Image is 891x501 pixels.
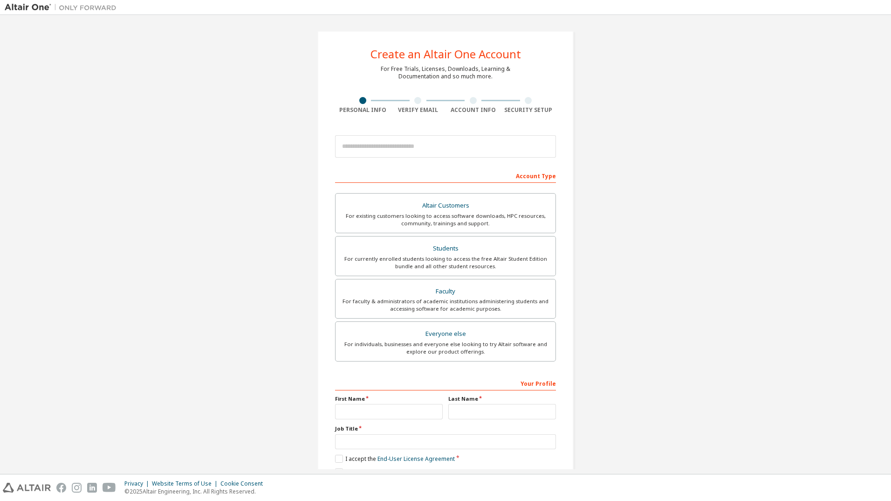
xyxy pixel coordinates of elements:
div: Faculty [341,285,550,298]
img: instagram.svg [72,483,82,493]
label: Job Title [335,425,556,432]
a: End-User License Agreement [377,455,455,463]
div: For faculty & administrators of academic institutions administering students and accessing softwa... [341,298,550,313]
div: Altair Customers [341,199,550,212]
img: Altair One [5,3,121,12]
div: Privacy [124,480,152,487]
div: For currently enrolled students looking to access the free Altair Student Edition bundle and all ... [341,255,550,270]
div: Students [341,242,550,255]
p: © 2025 Altair Engineering, Inc. All Rights Reserved. [124,487,268,495]
div: For individuals, businesses and everyone else looking to try Altair software and explore our prod... [341,341,550,355]
label: I accept the [335,455,455,463]
img: youtube.svg [103,483,116,493]
div: Cookie Consent [220,480,268,487]
div: Account Info [445,106,501,114]
div: Your Profile [335,376,556,390]
img: linkedin.svg [87,483,97,493]
div: Website Terms of Use [152,480,220,487]
label: Last Name [448,395,556,403]
div: Verify Email [391,106,446,114]
div: Everyone else [341,327,550,341]
div: For existing customers looking to access software downloads, HPC resources, community, trainings ... [341,212,550,227]
label: First Name [335,395,443,403]
div: Account Type [335,168,556,183]
div: Security Setup [501,106,556,114]
img: facebook.svg [56,483,66,493]
img: altair_logo.svg [3,483,51,493]
label: I would like to receive marketing emails from Altair [335,468,480,476]
div: Create an Altair One Account [370,49,521,60]
div: Personal Info [335,106,391,114]
div: For Free Trials, Licenses, Downloads, Learning & Documentation and so much more. [381,65,510,80]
